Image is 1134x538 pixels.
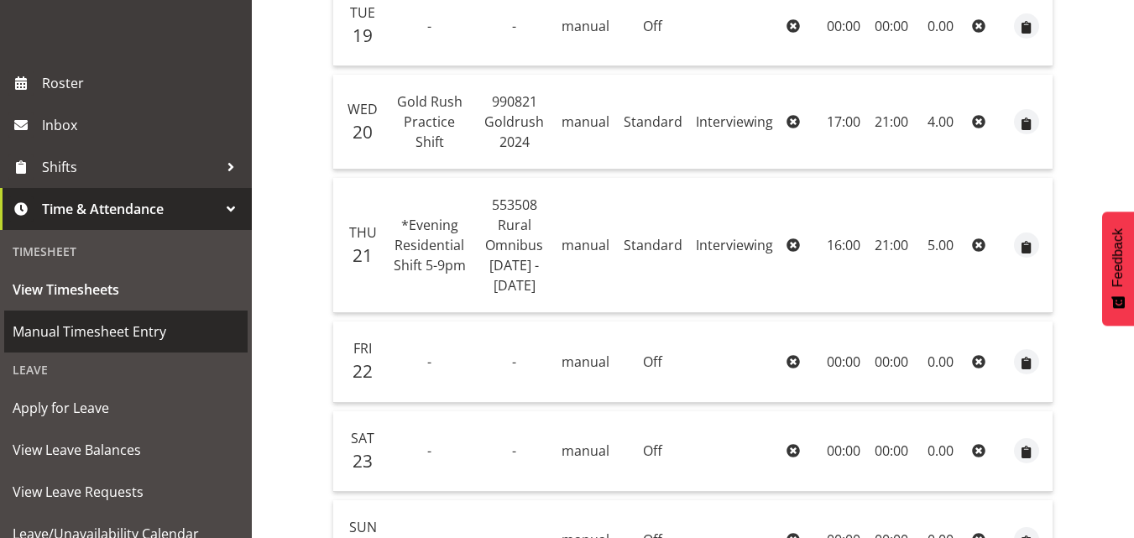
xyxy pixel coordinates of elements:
span: manual [562,353,609,371]
span: - [427,17,431,35]
span: Gold Rush Practice Shift [397,92,462,151]
td: 00:00 [868,321,915,402]
span: 22 [353,359,373,383]
span: Tue [350,3,375,22]
span: View Leave Balances [13,437,239,462]
span: - [427,441,431,460]
td: Standard [617,75,689,170]
td: Off [617,411,689,492]
span: Sat [351,429,374,447]
span: Feedback [1110,228,1126,287]
span: - [512,353,516,371]
td: 16:00 [819,178,869,313]
span: 19 [353,24,373,47]
td: 5.00 [915,178,965,313]
span: Fri [353,339,372,358]
div: Timesheet [4,234,248,269]
td: 21:00 [868,75,915,170]
td: 21:00 [868,178,915,313]
span: Interviewing [696,112,773,131]
span: Manual Timesheet Entry [13,319,239,344]
span: manual [562,441,609,460]
span: 21 [353,243,373,267]
span: Shifts [42,154,218,180]
span: Interviewing [696,236,773,254]
td: 00:00 [868,411,915,492]
span: 20 [353,120,373,144]
span: 990821 Goldrush 2024 [484,92,544,151]
span: Roster [42,71,243,96]
td: 17:00 [819,75,869,170]
a: Apply for Leave [4,387,248,429]
span: Sun [349,518,377,536]
button: Feedback - Show survey [1102,212,1134,326]
span: - [427,353,431,371]
span: 553508 Rural Omnibus [DATE] - [DATE] [485,196,543,295]
a: View Leave Balances [4,429,248,471]
span: Apply for Leave [13,395,239,420]
span: manual [562,112,609,131]
a: Manual Timesheet Entry [4,311,248,353]
span: 23 [353,449,373,473]
span: - [512,17,516,35]
span: - [512,441,516,460]
div: Leave [4,353,248,387]
span: *Evening Residential Shift 5-9pm [394,216,466,274]
span: manual [562,236,609,254]
span: Wed [348,100,378,118]
span: Thu [349,223,377,242]
span: View Timesheets [13,277,239,302]
a: View Leave Requests [4,471,248,513]
td: Standard [617,178,689,313]
td: 0.00 [915,321,965,402]
td: Off [617,321,689,402]
td: 00:00 [819,321,869,402]
span: Inbox [42,112,243,138]
span: Time & Attendance [42,196,218,222]
span: manual [562,17,609,35]
span: View Leave Requests [13,479,239,504]
a: View Timesheets [4,269,248,311]
td: 0.00 [915,411,965,492]
td: 00:00 [819,411,869,492]
td: 4.00 [915,75,965,170]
